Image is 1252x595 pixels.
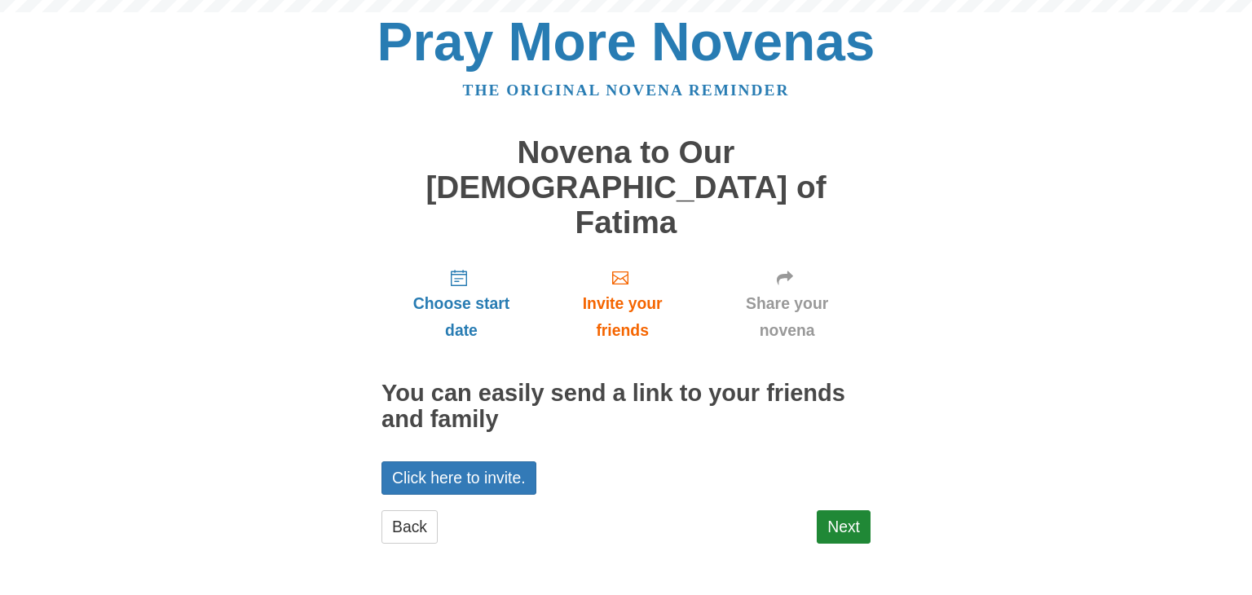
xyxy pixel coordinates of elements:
[558,290,687,344] span: Invite your friends
[381,510,438,544] a: Back
[381,135,871,240] h1: Novena to Our [DEMOGRAPHIC_DATA] of Fatima
[381,461,536,495] a: Click here to invite.
[703,256,871,353] a: Share your novena
[541,256,703,353] a: Invite your friends
[463,82,790,99] a: The original novena reminder
[817,510,871,544] a: Next
[720,290,854,344] span: Share your novena
[381,381,871,433] h2: You can easily send a link to your friends and family
[377,11,875,72] a: Pray More Novenas
[398,290,525,344] span: Choose start date
[381,256,541,353] a: Choose start date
